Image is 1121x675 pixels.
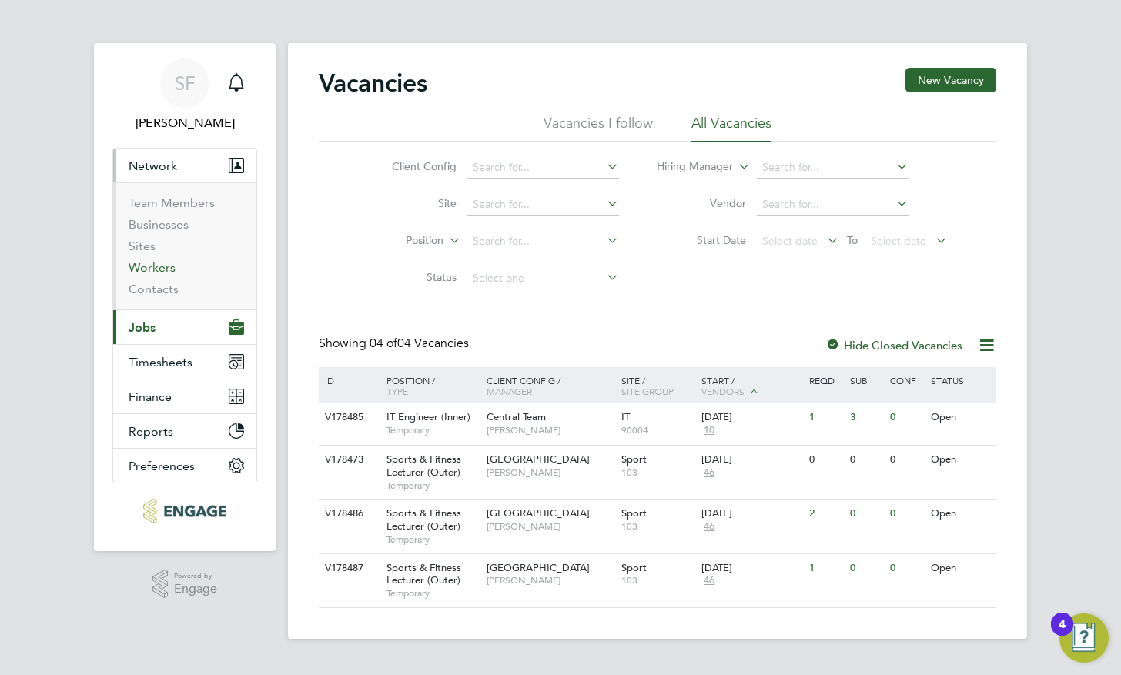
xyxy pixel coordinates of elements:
span: Powered by [174,570,217,583]
div: 3 [846,403,886,432]
div: 4 [1059,624,1066,644]
div: V178473 [321,446,375,474]
div: 0 [886,554,926,583]
div: Client Config / [483,367,617,404]
input: Search for... [757,157,909,179]
span: Vendors [701,385,745,397]
div: Network [113,182,256,309]
span: Sports & Fitness Lecturer (Outer) [386,506,461,533]
div: 0 [846,554,886,583]
div: Status [927,367,994,393]
span: Engage [174,583,217,596]
a: Businesses [129,217,189,232]
label: Hiring Manager [644,159,733,175]
span: [PERSON_NAME] [487,424,614,436]
img: realstaffing-logo-retina.png [143,499,226,523]
span: [PERSON_NAME] [487,574,614,586]
li: Vacancies I follow [544,114,653,142]
span: Jobs [129,320,156,335]
span: SF [175,73,196,93]
div: [DATE] [701,507,801,520]
a: Go to home page [112,499,257,523]
label: Client Config [368,159,457,173]
div: V178487 [321,554,375,583]
div: Open [927,446,994,474]
span: 10 [701,424,717,437]
button: New Vacancy [905,68,996,92]
h2: Vacancies [319,68,427,99]
span: Manager [487,385,532,397]
li: All Vacancies [691,114,771,142]
span: 103 [621,574,694,586]
div: ID [321,367,375,393]
div: [DATE] [701,411,801,424]
div: [DATE] [701,453,801,466]
span: 90004 [621,424,694,436]
button: Jobs [113,310,256,344]
input: Select one [467,268,619,289]
div: 1 [805,554,845,583]
span: 04 Vacancies [370,336,469,351]
span: Sport [621,561,647,574]
div: Site / [617,367,698,404]
span: Temporary [386,533,479,546]
a: Powered byEngage [152,570,218,599]
span: [PERSON_NAME] [487,466,614,479]
span: [GEOGRAPHIC_DATA] [487,561,590,574]
div: 0 [886,403,926,432]
div: 1 [805,403,845,432]
span: Site Group [621,385,674,397]
div: Sub [846,367,886,393]
label: Start Date [658,233,746,247]
span: [PERSON_NAME] [487,520,614,533]
nav: Main navigation [94,43,276,551]
span: IT Engineer (Inner) [386,410,470,423]
span: Network [129,159,177,173]
input: Search for... [757,194,909,216]
span: Select date [762,234,818,248]
span: To [842,230,862,250]
a: Team Members [129,195,215,210]
a: Contacts [129,282,179,296]
button: Preferences [113,449,256,483]
span: 46 [701,574,717,587]
span: Sport [621,506,647,520]
button: Reports [113,414,256,448]
span: Sports & Fitness Lecturer (Outer) [386,561,461,587]
input: Search for... [467,231,619,252]
span: [GEOGRAPHIC_DATA] [487,453,590,466]
div: Position / [375,367,483,404]
span: IT [621,410,630,423]
span: Reports [129,424,173,439]
span: Timesheets [129,355,192,369]
span: 46 [701,466,717,480]
div: 2 [805,500,845,528]
button: Open Resource Center, 4 new notifications [1059,613,1109,663]
span: Select date [871,234,926,248]
button: Finance [113,379,256,413]
span: [GEOGRAPHIC_DATA] [487,506,590,520]
a: SF[PERSON_NAME] [112,58,257,132]
span: Finance [129,389,172,404]
button: Timesheets [113,345,256,379]
span: Sports & Fitness Lecturer (Outer) [386,453,461,479]
div: Open [927,403,994,432]
button: Network [113,149,256,182]
div: 0 [886,500,926,528]
span: Type [386,385,408,397]
span: 46 [701,520,717,533]
div: 0 [846,446,886,474]
div: 0 [886,446,926,474]
div: 0 [846,500,886,528]
div: V178486 [321,500,375,528]
div: 0 [805,446,845,474]
div: Reqd [805,367,845,393]
label: Hide Closed Vacancies [825,338,962,353]
span: Preferences [129,459,195,473]
span: Temporary [386,424,479,436]
label: Status [368,270,457,284]
div: Showing [319,336,472,352]
a: Sites [129,239,156,253]
div: Open [927,554,994,583]
div: Open [927,500,994,528]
